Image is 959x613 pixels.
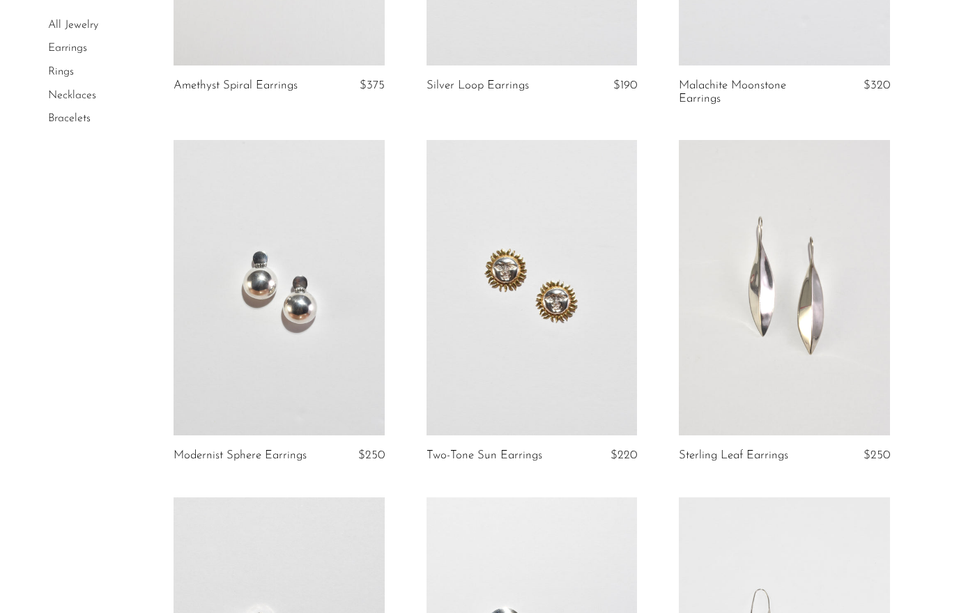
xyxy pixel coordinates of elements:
a: Modernist Sphere Earrings [174,449,307,462]
span: $320 [864,79,890,91]
a: Earrings [48,43,87,54]
a: Malachite Moonstone Earrings [679,79,818,105]
a: Two-Tone Sun Earrings [427,449,542,462]
span: $220 [611,449,637,461]
a: Silver Loop Earrings [427,79,529,92]
a: All Jewelry [48,20,98,31]
a: Amethyst Spiral Earrings [174,79,298,92]
span: $375 [360,79,385,91]
a: Bracelets [48,113,91,124]
span: $250 [864,449,890,461]
a: Rings [48,66,74,77]
span: $250 [358,449,385,461]
a: Sterling Leaf Earrings [679,449,788,462]
span: $190 [613,79,637,91]
a: Necklaces [48,90,96,101]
